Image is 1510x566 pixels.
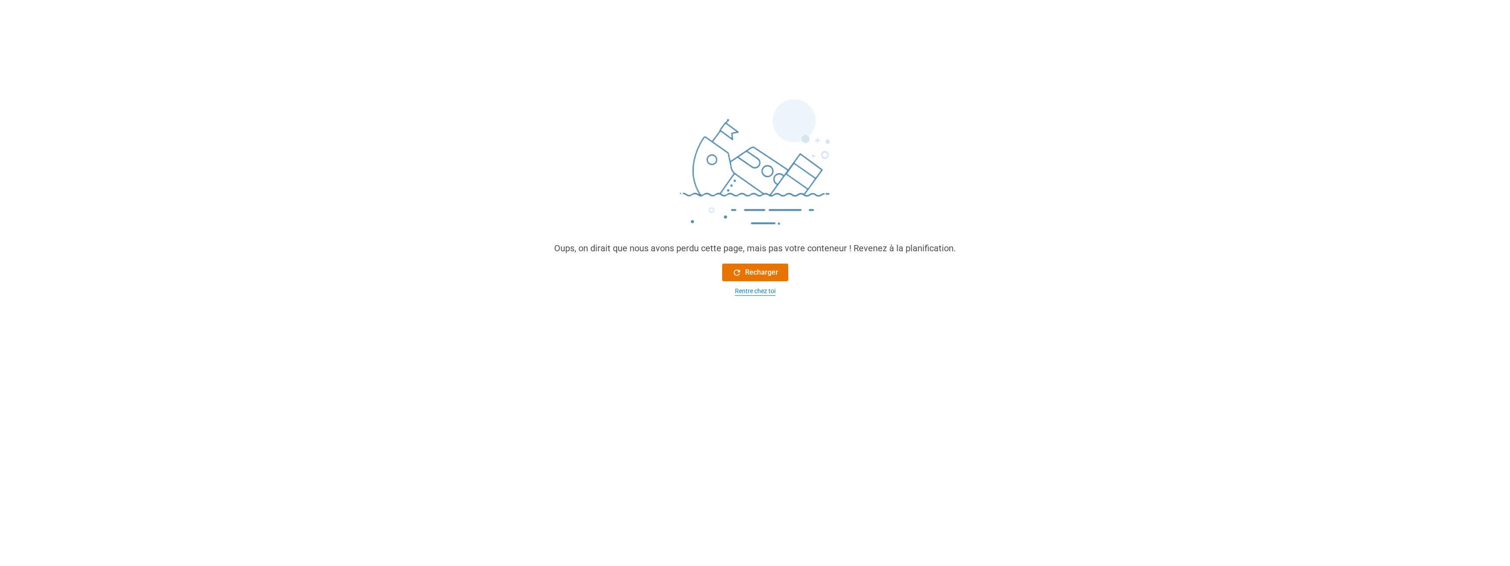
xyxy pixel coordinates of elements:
[722,264,788,281] button: Recharger
[745,267,778,278] font: Recharger
[722,287,788,296] button: Rentre chez toi
[735,287,776,296] div: Rentre chez toi
[554,242,956,255] div: Oups, on dirait que nous avons perdu cette page, mais pas votre conteneur ! Revenez à la planific...
[623,95,887,242] img: sinking_ship.png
